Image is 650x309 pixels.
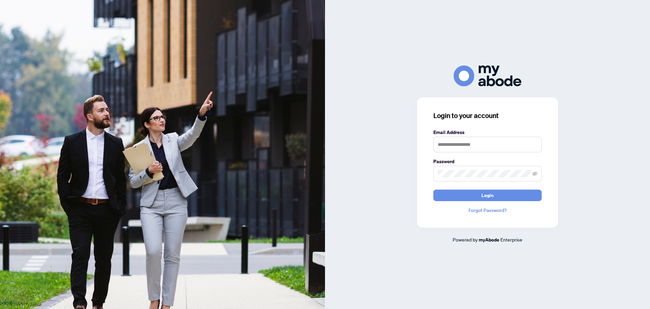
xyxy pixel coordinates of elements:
[433,111,542,120] h3: Login to your account
[433,129,542,136] label: Email Address
[454,65,521,86] img: ma-logo
[481,190,494,201] span: Login
[533,171,537,176] span: eye-invisible
[433,158,542,165] label: Password
[479,236,499,244] a: myAbode
[453,236,478,243] span: Powered by
[433,207,542,214] a: Forgot Password?
[500,236,522,243] span: Enterprise
[433,190,542,201] button: Login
